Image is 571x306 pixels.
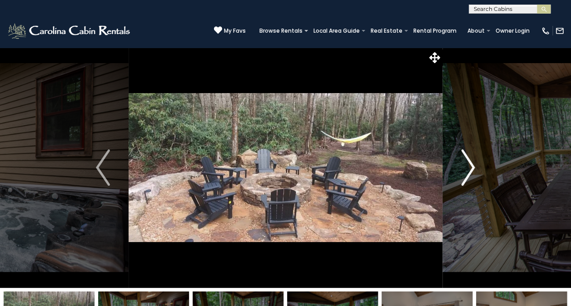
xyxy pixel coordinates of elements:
[255,25,307,37] a: Browse Rentals
[409,25,461,37] a: Rental Program
[442,47,493,288] button: Next
[77,47,128,288] button: Previous
[366,25,407,37] a: Real Estate
[224,27,246,35] span: My Favs
[555,26,564,35] img: mail-regular-white.png
[491,25,534,37] a: Owner Login
[461,149,475,186] img: arrow
[7,22,133,40] img: White-1-2.png
[463,25,489,37] a: About
[309,25,364,37] a: Local Area Guide
[541,26,550,35] img: phone-regular-white.png
[214,26,246,35] a: My Favs
[96,149,109,186] img: arrow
